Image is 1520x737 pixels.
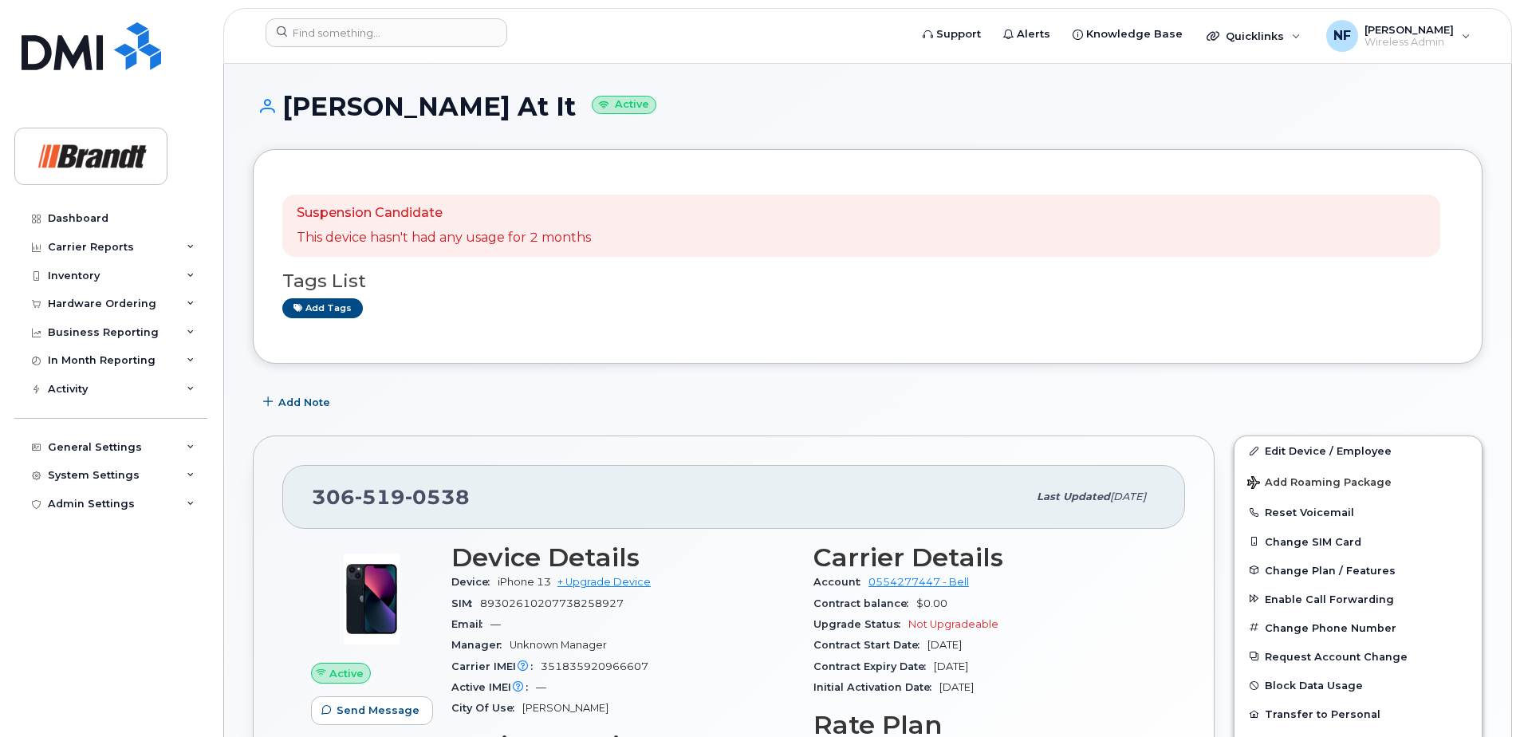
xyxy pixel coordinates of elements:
[541,660,648,672] span: 351835920966607
[451,576,498,588] span: Device
[405,485,470,509] span: 0538
[927,639,962,651] span: [DATE]
[451,618,490,630] span: Email
[282,298,363,318] a: Add tags
[278,395,330,410] span: Add Note
[934,660,968,672] span: [DATE]
[813,681,939,693] span: Initial Activation Date
[297,204,591,223] p: Suspension Candidate
[557,576,651,588] a: + Upgrade Device
[451,639,510,651] span: Manager
[536,681,546,693] span: —
[1235,585,1482,613] button: Enable Call Forwarding
[1265,564,1396,576] span: Change Plan / Features
[1235,613,1482,642] button: Change Phone Number
[324,551,419,647] img: image20231002-3703462-1ig824h.jpeg
[1235,527,1482,556] button: Change SIM Card
[337,703,419,718] span: Send Message
[522,702,608,714] span: [PERSON_NAME]
[868,576,969,588] a: 0554277447 - Bell
[813,618,908,630] span: Upgrade Status
[1235,671,1482,700] button: Block Data Usage
[480,597,624,609] span: 89302610207738258927
[1037,491,1110,503] span: Last updated
[1235,556,1482,585] button: Change Plan / Features
[282,271,1453,291] h3: Tags List
[297,229,591,247] p: This device hasn't had any usage for 2 months
[451,681,536,693] span: Active IMEI
[1265,593,1394,605] span: Enable Call Forwarding
[813,543,1156,572] h3: Carrier Details
[1235,700,1482,728] button: Transfer to Personal
[813,597,916,609] span: Contract balance
[451,660,541,672] span: Carrier IMEI
[329,666,364,681] span: Active
[813,660,934,672] span: Contract Expiry Date
[490,618,501,630] span: —
[312,485,470,509] span: 306
[311,696,433,725] button: Send Message
[451,702,522,714] span: City Of Use
[813,576,868,588] span: Account
[1235,642,1482,671] button: Request Account Change
[916,597,947,609] span: $0.00
[253,388,344,416] button: Add Note
[908,618,998,630] span: Not Upgradeable
[592,96,656,114] small: Active
[498,576,551,588] span: iPhone 13
[510,639,607,651] span: Unknown Manager
[1235,436,1482,465] a: Edit Device / Employee
[355,485,405,509] span: 519
[253,93,1483,120] h1: [PERSON_NAME] At It
[1247,476,1392,491] span: Add Roaming Package
[939,681,974,693] span: [DATE]
[451,597,480,609] span: SIM
[813,639,927,651] span: Contract Start Date
[1235,465,1482,498] button: Add Roaming Package
[1235,498,1482,526] button: Reset Voicemail
[451,543,794,572] h3: Device Details
[1110,491,1146,503] span: [DATE]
